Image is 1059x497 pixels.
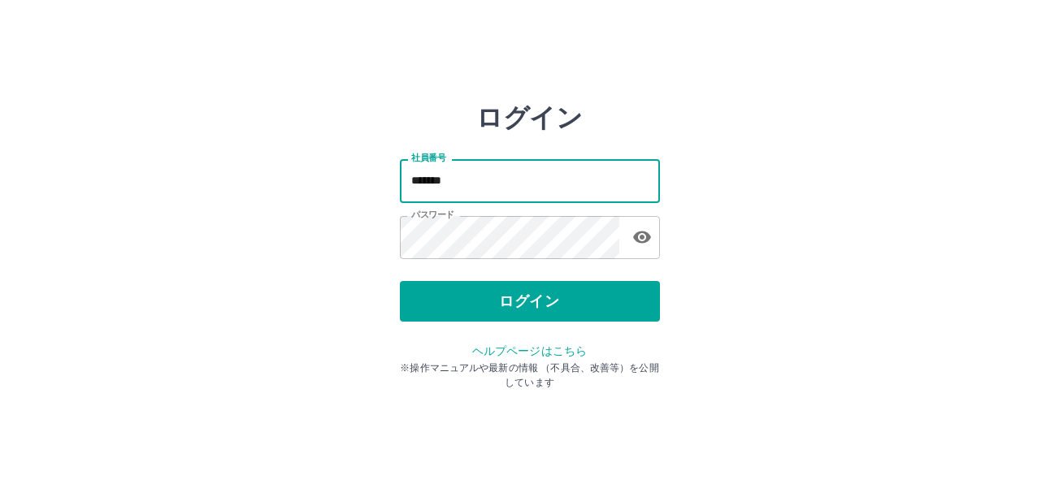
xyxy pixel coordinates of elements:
p: ※操作マニュアルや最新の情報 （不具合、改善等）を公開しています [400,361,660,390]
label: 社員番号 [411,152,445,164]
h2: ログイン [476,102,583,133]
button: ログイン [400,281,660,322]
a: ヘルプページはこちら [472,344,587,357]
label: パスワード [411,209,454,221]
